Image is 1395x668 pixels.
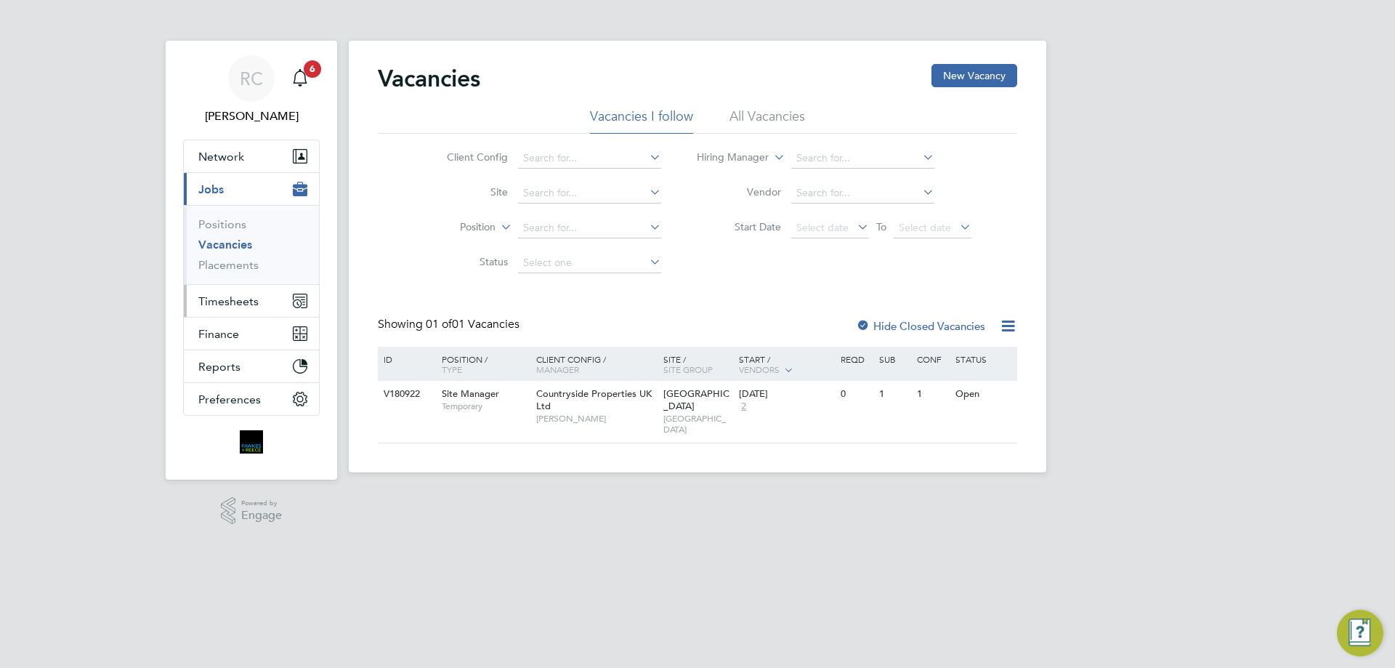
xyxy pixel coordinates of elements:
button: Preferences [184,383,319,415]
div: Reqd [837,347,875,371]
li: Vacancies I follow [590,108,693,134]
button: Finance [184,318,319,350]
button: Network [184,140,319,172]
span: Vendors [739,363,780,375]
button: Reports [184,350,319,382]
a: 6 [286,55,315,102]
a: Vacancies [198,238,252,251]
span: [GEOGRAPHIC_DATA] [663,387,729,412]
span: Powered by [241,497,282,510]
div: Position / [431,347,533,382]
div: V180922 [380,381,431,408]
span: Jobs [198,182,224,196]
div: ID [380,347,431,371]
img: bromak-logo-retina.png [240,430,263,454]
div: Start / [735,347,837,383]
button: Jobs [184,173,319,205]
h2: Vacancies [378,64,480,93]
input: Search for... [518,218,661,238]
a: RC[PERSON_NAME] [183,55,320,125]
label: Hiring Manager [685,150,769,165]
label: Status [424,255,508,268]
div: Client Config / [533,347,660,382]
a: Placements [198,258,259,272]
span: Manager [536,363,579,375]
label: Hide Closed Vacancies [856,319,985,333]
span: Type [442,363,462,375]
span: Preferences [198,393,261,406]
span: Network [198,150,244,164]
div: Conf [913,347,951,371]
button: Engage Resource Center [1337,610,1383,656]
div: [DATE] [739,388,833,401]
input: Search for... [791,148,934,169]
div: Sub [876,347,913,371]
span: Reports [198,360,240,374]
li: All Vacancies [729,108,805,134]
span: Site Manager [442,387,499,400]
label: Start Date [697,220,781,233]
div: Status [952,347,1015,371]
a: Powered byEngage [221,497,283,525]
nav: Main navigation [166,41,337,480]
span: Countryside Properties UK Ltd [536,387,652,412]
label: Client Config [424,150,508,164]
span: To [872,217,891,236]
label: Site [424,185,508,198]
span: 6 [304,60,321,78]
div: 1 [876,381,913,408]
span: Temporary [442,401,529,412]
input: Search for... [518,183,661,204]
div: 1 [913,381,951,408]
a: Go to home page [183,430,320,454]
span: Finance [198,327,239,341]
span: Site Group [663,363,713,375]
div: Jobs [184,205,319,284]
input: Select one [518,253,661,273]
div: Open [952,381,1015,408]
input: Search for... [791,183,934,204]
span: Timesheets [198,294,259,308]
label: Position [412,220,496,235]
button: Timesheets [184,285,319,317]
span: Robyn Clarke [183,108,320,125]
div: Showing [378,317,522,332]
button: New Vacancy [931,64,1017,87]
span: [PERSON_NAME] [536,413,656,424]
span: Engage [241,510,282,522]
a: Positions [198,217,246,231]
span: 2 [739,401,748,413]
span: RC [240,69,263,88]
div: 0 [837,381,875,408]
span: 01 Vacancies [426,317,519,331]
span: [GEOGRAPHIC_DATA] [663,413,732,435]
span: 01 of [426,317,452,331]
input: Search for... [518,148,661,169]
span: Select date [899,221,951,234]
div: Site / [660,347,736,382]
span: Select date [796,221,849,234]
label: Vendor [697,185,781,198]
